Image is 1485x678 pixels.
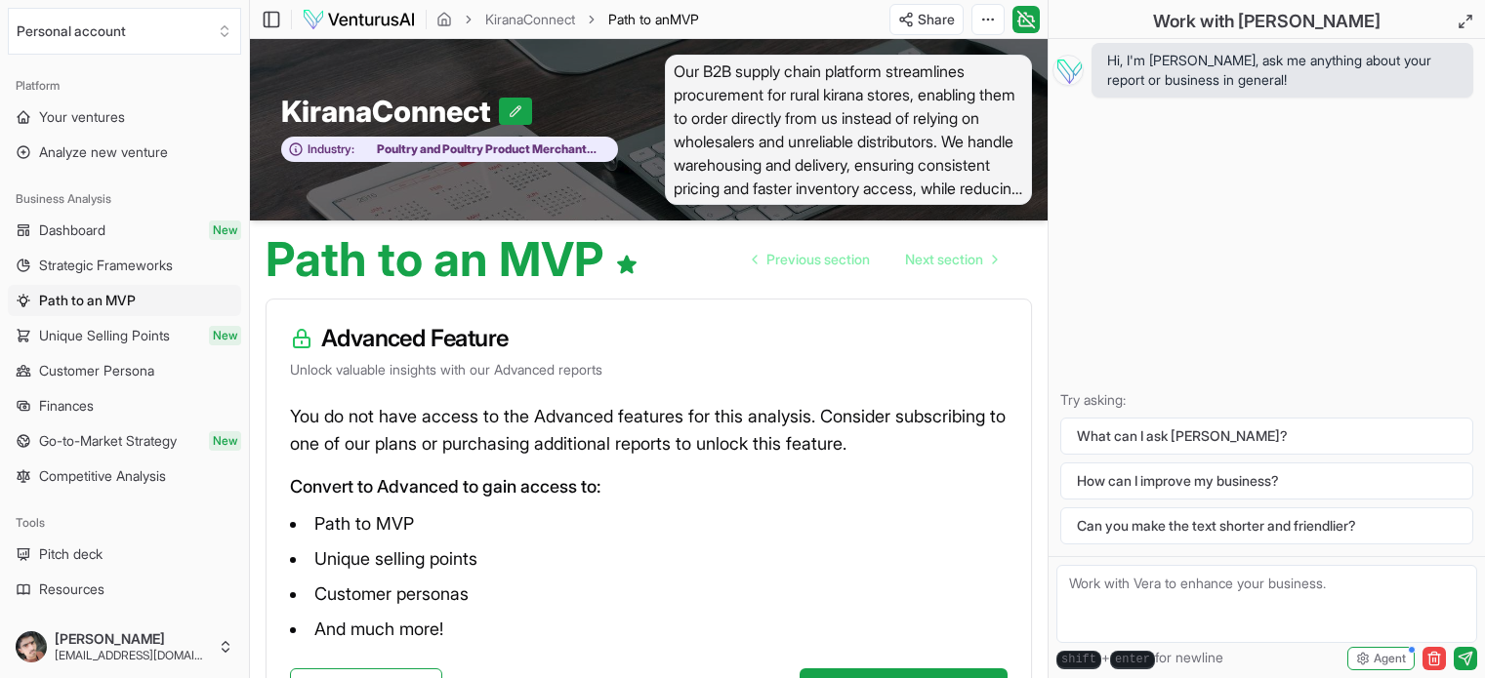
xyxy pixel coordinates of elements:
button: How can I improve my business? [1060,462,1473,499]
span: Hi, I'm [PERSON_NAME], ask me anything about your report or business in general! [1107,51,1458,90]
li: Unique selling points [290,543,1008,575]
button: Industry:Poultry and Poultry Product Merchant Wholesalers [281,137,618,163]
span: Path to an MVP [39,291,136,310]
span: Agent [1374,651,1406,666]
div: Tools [8,507,241,538]
button: Agent [1347,647,1415,670]
img: Vera [1052,55,1084,86]
h2: Work with [PERSON_NAME] [1153,8,1381,35]
li: Path to MVP [290,508,1008,539]
kbd: shift [1056,651,1101,669]
a: Competitive Analysis [8,460,241,492]
a: Customer Persona [8,355,241,386]
span: Your ventures [39,107,125,127]
span: Our B2B supply chain platform streamlines procurement for rural kirana stores, enabling them to o... [665,55,1033,205]
span: [EMAIL_ADDRESS][DOMAIN_NAME] [55,648,210,663]
button: Can you make the text shorter and friendlier? [1060,507,1473,544]
a: Analyze new venture [8,137,241,168]
p: You do not have access to the Advanced features for this analysis. Consider subscribing to one of... [290,403,1008,458]
span: Unique Selling Points [39,326,170,345]
a: Go to previous page [737,240,886,279]
nav: pagination [737,240,1012,279]
span: Pitch deck [39,544,103,564]
span: Resources [39,579,104,599]
p: Unlock valuable insights with our Advanced reports [290,360,1008,379]
button: Select an organization [8,8,241,55]
button: [PERSON_NAME][EMAIL_ADDRESS][DOMAIN_NAME] [8,623,241,670]
p: Convert to Advanced to gain access to: [290,473,1008,500]
span: Share [918,10,955,29]
button: What can I ask [PERSON_NAME]? [1060,418,1473,455]
a: Go to next page [889,240,1012,279]
span: Path to an [608,11,670,27]
button: Share [889,4,964,35]
span: Competitive Analysis [39,466,166,486]
span: Industry: [308,141,354,157]
h3: Advanced Feature [290,323,1008,354]
span: Strategic Frameworks [39,256,173,275]
span: [PERSON_NAME] [55,630,210,648]
a: Your ventures [8,101,241,133]
span: New [209,220,241,240]
p: Try asking: [1060,390,1473,410]
img: ACg8ocK1DOceHYbGn7kIontC1ffaNqPNMCcz5McEvNKI35bgSR1skfQ=s96-c [16,631,47,662]
span: + for newline [1056,648,1223,669]
div: Business Analysis [8,183,241,215]
span: Previous section [766,250,870,269]
a: Resources [8,574,241,605]
div: Platform [8,70,241,101]
a: DashboardNew [8,215,241,246]
img: logo [302,8,416,31]
span: Finances [39,396,94,416]
span: New [209,326,241,345]
span: KiranaConnect [281,94,499,129]
a: Strategic Frameworks [8,250,241,281]
h1: Path to an MVP [266,236,639,283]
span: Analyze new venture [39,142,168,162]
a: Path to an MVP [8,285,241,316]
kbd: enter [1110,651,1155,669]
a: KiranaConnect [485,10,575,29]
a: Go-to-Market StrategyNew [8,425,241,457]
span: Path to anMVP [608,10,699,29]
a: Finances [8,390,241,421]
a: Unique Selling PointsNew [8,320,241,351]
span: Customer Persona [39,361,154,380]
nav: breadcrumb [436,10,699,29]
a: Pitch deck [8,538,241,570]
span: New [209,431,241,451]
li: And much more! [290,614,1008,645]
span: Dashboard [39,220,105,240]
span: Next section [905,250,983,269]
span: Poultry and Poultry Product Merchant Wholesalers [354,141,607,157]
li: Customer personas [290,578,1008,610]
span: Go-to-Market Strategy [39,431,177,451]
